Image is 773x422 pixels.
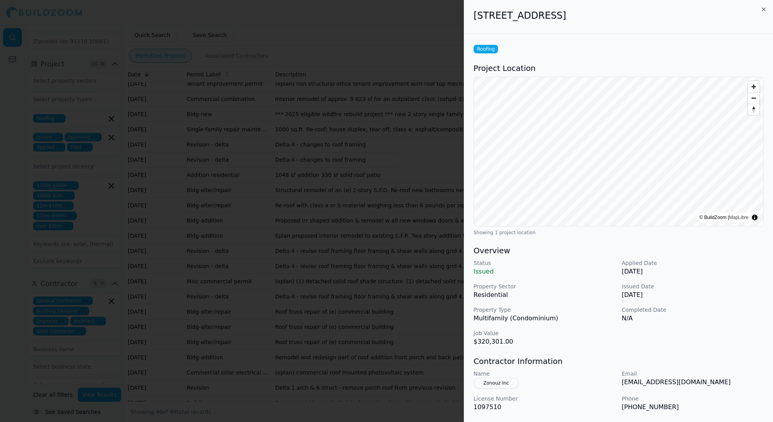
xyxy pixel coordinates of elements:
p: Email [622,370,764,378]
button: Reset bearing to north [748,104,759,115]
p: Multifamily (Condominium) [474,314,616,323]
p: [DATE] [622,290,764,300]
summary: Toggle attribution [750,213,759,222]
p: [EMAIL_ADDRESS][DOMAIN_NAME] [622,378,764,387]
h3: Project Location [474,63,764,74]
p: Residential [474,290,616,300]
p: [PHONE_NUMBER] [622,403,764,412]
p: Applied Date [622,259,764,267]
h2: [STREET_ADDRESS] [474,9,764,22]
div: © BuildZoom | [699,214,748,221]
p: License Number [474,395,616,403]
p: Job Value [474,329,616,337]
div: Showing 1 project location [474,230,764,236]
p: Property Sector [474,283,616,290]
canvas: Map [474,77,763,226]
h3: Overview [474,245,764,256]
p: [DATE] [622,267,764,276]
p: Property Type [474,306,616,314]
p: Phone [622,395,764,403]
p: N/A [622,314,764,323]
p: Status [474,259,616,267]
button: Zonouz Inc [474,378,519,388]
p: Completed Date [622,306,764,314]
p: 1097510 [474,403,616,412]
p: Name [474,370,616,378]
p: $320,301.00 [474,337,616,346]
button: Zoom in [748,81,759,92]
p: Issued Date [622,283,764,290]
p: Issued [474,267,616,276]
button: Zoom out [748,92,759,104]
span: Roofing [474,45,498,53]
h3: Contractor Information [474,356,764,367]
a: MapLibre [729,215,748,220]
